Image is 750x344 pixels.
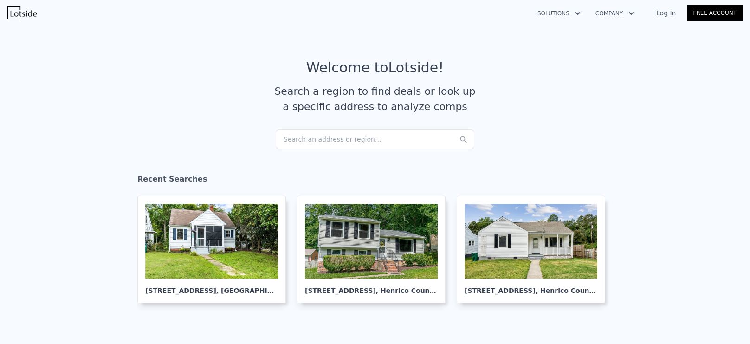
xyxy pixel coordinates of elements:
div: Search a region to find deals or look up a specific address to analyze comps [271,84,479,114]
div: Search an address or region... [276,129,474,149]
a: Free Account [687,5,743,21]
img: Lotside [7,6,37,19]
div: [STREET_ADDRESS] , [GEOGRAPHIC_DATA] [145,279,278,295]
button: Solutions [530,5,588,22]
a: [STREET_ADDRESS], [GEOGRAPHIC_DATA] [137,196,293,303]
div: Welcome to Lotside ! [306,59,444,76]
span: , VA 23060 [436,287,473,294]
div: Recent Searches [137,166,613,196]
a: Log In [645,8,687,18]
button: Company [588,5,641,22]
div: [STREET_ADDRESS] , Henrico County [305,279,438,295]
a: [STREET_ADDRESS], Henrico County,VA 23228 [457,196,613,303]
a: [STREET_ADDRESS], Henrico County,VA 23060 [297,196,453,303]
div: [STREET_ADDRESS] , Henrico County [465,279,597,295]
span: , VA 23228 [596,287,633,294]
